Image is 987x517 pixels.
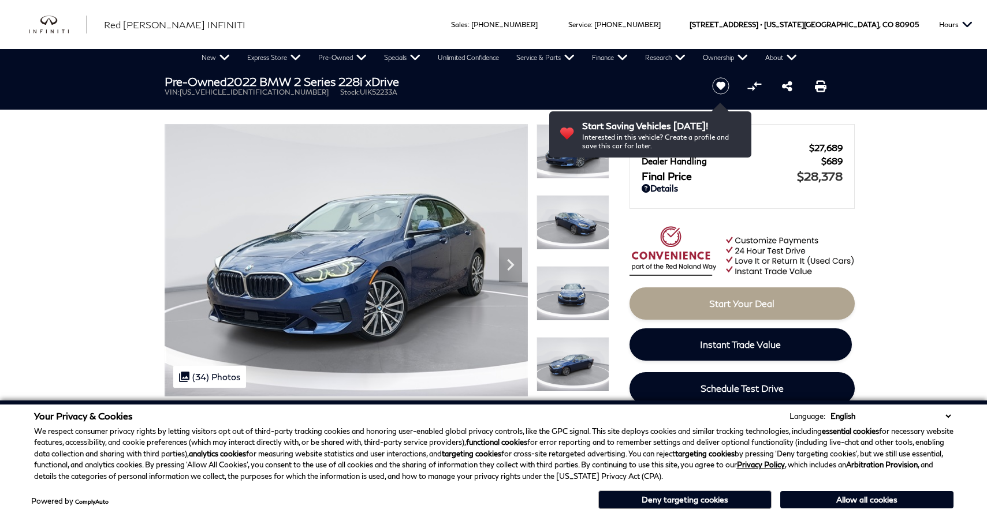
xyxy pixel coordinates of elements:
span: Red [PERSON_NAME] [642,143,809,153]
button: Deny targeting cookies [598,490,772,509]
strong: functional cookies [466,437,527,447]
img: Used 2022 Blue Metallic BMW 228i xDrive image 3 [537,266,609,321]
p: We respect consumer privacy rights by letting visitors opt out of third-party tracking cookies an... [34,426,954,482]
a: Details [642,183,843,193]
a: infiniti [29,16,87,34]
span: : [468,20,470,29]
a: Red [PERSON_NAME] INFINITI [104,18,245,32]
strong: targeting cookies [675,449,735,458]
nav: Main Navigation [193,49,806,66]
a: Research [636,49,694,66]
img: Used 2022 Blue Metallic BMW 228i xDrive image 4 [537,337,609,392]
a: Service & Parts [508,49,583,66]
span: Service [568,20,591,29]
div: Next [499,248,522,282]
span: Start Your Deal [709,298,774,309]
a: Ownership [694,49,757,66]
span: Instant Trade Value [700,339,781,350]
strong: analytics cookies [189,449,246,458]
strong: targeting cookies [442,449,501,458]
button: Allow all cookies [780,491,954,508]
a: [PHONE_NUMBER] [471,20,538,29]
span: $689 [821,156,843,166]
a: [STREET_ADDRESS] • [US_STATE][GEOGRAPHIC_DATA], CO 80905 [690,20,919,29]
a: Red [PERSON_NAME] $27,689 [642,143,843,153]
span: Sales [451,20,468,29]
a: Unlimited Confidence [429,49,508,66]
button: Compare vehicle [746,77,763,95]
button: Save vehicle [708,77,733,95]
a: About [757,49,806,66]
strong: essential cookies [822,426,879,436]
span: Your Privacy & Cookies [34,410,133,421]
a: ComplyAuto [75,498,109,505]
a: Dealer Handling $689 [642,156,843,166]
a: New [193,49,239,66]
a: Instant Trade Value [630,328,852,361]
img: INFINITI [29,16,87,34]
span: Final Price [642,170,797,182]
span: VIN: [165,88,180,96]
a: Privacy Policy [737,460,785,469]
div: (34) Photos [173,366,246,388]
a: Print this Pre-Owned 2022 BMW 2 Series 228i xDrive [815,79,826,93]
a: Start Your Deal [630,287,855,320]
strong: Pre-Owned [165,74,227,88]
a: Share this Pre-Owned 2022 BMW 2 Series 228i xDrive [782,79,792,93]
img: Used 2022 Blue Metallic BMW 228i xDrive image 1 [165,124,528,396]
img: Used 2022 Blue Metallic BMW 228i xDrive image 2 [537,195,609,250]
a: Final Price $28,378 [642,169,843,183]
span: [US_VEHICLE_IDENTIFICATION_NUMBER] [180,88,329,96]
a: Finance [583,49,636,66]
a: Express Store [239,49,310,66]
a: Pre-Owned [310,49,375,66]
img: Used 2022 Blue Metallic BMW 228i xDrive image 1 [537,124,609,179]
span: : [591,20,593,29]
span: Red [PERSON_NAME] INFINITI [104,19,245,30]
div: Language: [789,413,825,420]
a: Specials [375,49,429,66]
span: $28,378 [797,169,843,183]
select: Language Select [828,410,954,422]
div: Powered by [31,497,109,505]
h1: 2022 BMW 2 Series 228i xDrive [165,75,693,88]
span: $27,689 [809,143,843,153]
a: Schedule Test Drive [630,372,855,404]
span: Schedule Test Drive [701,383,784,394]
a: [PHONE_NUMBER] [594,20,661,29]
span: Dealer Handling [642,156,821,166]
strong: Arbitration Provision [846,460,918,469]
span: Stock: [340,88,360,96]
span: UIK52233A [360,88,397,96]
